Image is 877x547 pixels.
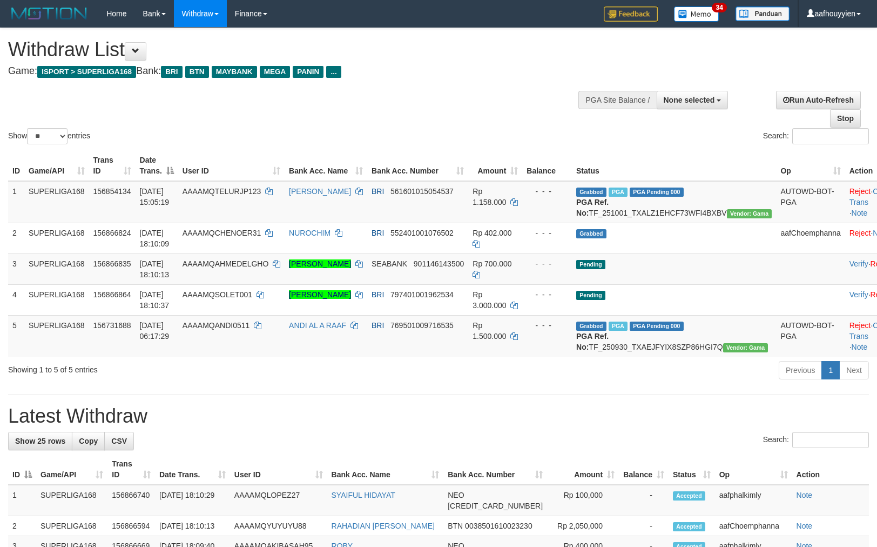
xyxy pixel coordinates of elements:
span: Copy [79,437,98,445]
span: BRI [161,66,182,78]
span: None selected [664,96,715,104]
h1: Withdraw List [8,39,574,61]
span: MAYBANK [212,66,257,78]
span: PANIN [293,66,323,78]
span: 156866824 [93,229,131,237]
span: Copy 797401001962534 to clipboard [390,290,454,299]
input: Search: [792,128,869,144]
img: Feedback.jpg [604,6,658,22]
td: SUPERLIGA168 [24,223,89,254]
a: Note [852,209,868,217]
td: SUPERLIGA168 [36,485,107,516]
th: Date Trans.: activate to sort column descending [136,150,178,181]
a: Show 25 rows [8,432,72,450]
span: AAAAMQSOLET001 [183,290,252,299]
span: AAAAMQAHMEDELGHO [183,259,268,268]
a: Reject [849,321,871,330]
span: Rp 1.500.000 [473,321,506,341]
td: SUPERLIGA168 [24,181,89,223]
td: aafphalkimly [715,485,792,516]
td: AAAAMQLOPEZ27 [230,485,327,516]
span: BRI [372,229,384,237]
td: SUPERLIGA168 [24,254,89,284]
th: Op: activate to sort column ascending [776,150,845,181]
a: Stop [830,109,861,128]
a: Previous [779,361,822,379]
img: MOTION_logo.png [8,5,90,22]
div: - - - [527,228,568,238]
th: Balance: activate to sort column ascending [619,454,669,485]
th: Status: activate to sort column ascending [669,454,715,485]
th: ID: activate to sort column descending [8,454,36,485]
h1: Latest Withdraw [8,405,869,427]
th: User ID: activate to sort column ascending [178,150,285,181]
span: Vendor URL: https://trx31.1velocity.biz [727,209,772,218]
a: Run Auto-Refresh [776,91,861,109]
th: Game/API: activate to sort column ascending [24,150,89,181]
span: Show 25 rows [15,437,65,445]
span: 156854134 [93,187,131,196]
label: Search: [763,128,869,144]
a: [PERSON_NAME] [289,259,351,268]
b: PGA Ref. No: [576,332,609,351]
span: Copy 552401001076502 to clipboard [390,229,454,237]
span: [DATE] 15:05:19 [140,187,170,206]
span: PGA Pending [630,188,684,197]
span: BRI [372,290,384,299]
span: Copy 769501009716535 to clipboard [390,321,454,330]
th: Balance [522,150,572,181]
div: Showing 1 to 5 of 5 entries [8,360,357,375]
img: Button%20Memo.svg [674,6,719,22]
span: BRI [372,187,384,196]
button: None selected [657,91,728,109]
a: 1 [821,361,840,379]
span: Copy 5859459223534313 to clipboard [448,502,543,510]
select: Showentries [27,128,68,144]
td: aafChoemphanna [715,516,792,536]
div: - - - [527,186,568,197]
td: AUTOWD-BOT-PGA [776,315,845,357]
td: - [619,516,669,536]
th: Action [792,454,869,485]
th: Trans ID: activate to sort column ascending [89,150,136,181]
td: TF_250930_TXAEJFYIX8SZP86HGI7Q [572,315,776,357]
th: Game/API: activate to sort column ascending [36,454,107,485]
a: Verify [849,290,868,299]
label: Search: [763,432,869,448]
span: CSV [111,437,127,445]
span: NEO [448,491,464,499]
span: Rp 402.000 [473,229,511,237]
a: SYAIFUL HIDAYAT [332,491,395,499]
span: Marked by aafromsomean [609,322,628,331]
div: PGA Site Balance / [578,91,656,109]
th: Amount: activate to sort column ascending [468,150,522,181]
span: PGA Pending [630,322,684,331]
td: TF_251001_TXALZ1EHCF73WFI4BXBV [572,181,776,223]
th: ID [8,150,24,181]
td: SUPERLIGA168 [36,516,107,536]
b: PGA Ref. No: [576,198,609,217]
span: SEABANK [372,259,407,268]
a: ANDI AL A RAAF [289,321,346,330]
td: aafChoemphanna [776,223,845,254]
td: 5 [8,315,24,357]
a: Note [797,491,813,499]
td: Rp 100,000 [547,485,619,516]
span: [DATE] 18:10:09 [140,229,170,248]
span: Pending [576,260,605,269]
div: - - - [527,320,568,331]
a: NUROCHIM [289,229,330,237]
td: 156866594 [107,516,155,536]
a: Reject [849,187,871,196]
td: 1 [8,485,36,516]
td: SUPERLIGA168 [24,315,89,357]
td: 4 [8,284,24,315]
span: MEGA [260,66,291,78]
a: Reject [849,229,871,237]
span: Vendor URL: https://trx31.1velocity.biz [723,343,768,352]
td: AUTOWD-BOT-PGA [776,181,845,223]
th: Status [572,150,776,181]
span: Accepted [673,522,705,531]
span: Grabbed [576,229,606,238]
td: [DATE] 18:10:13 [155,516,230,536]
